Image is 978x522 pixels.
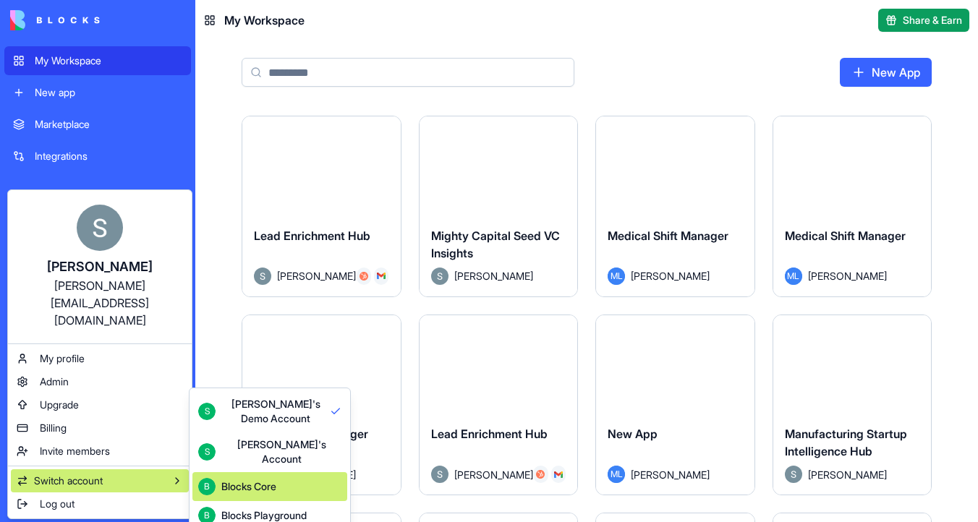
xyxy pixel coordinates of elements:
[40,421,67,435] span: Billing
[34,474,103,488] span: Switch account
[11,193,189,341] a: [PERSON_NAME][PERSON_NAME][EMAIL_ADDRESS][DOMAIN_NAME]
[77,205,123,251] img: ACg8ocKnDTHbS00rqwWSHQfXf8ia04QnQtz5EDX_Ef5UNrjqV-k=s96-c
[40,444,110,458] span: Invite members
[11,416,189,440] a: Billing
[40,375,69,389] span: Admin
[40,497,75,511] span: Log out
[40,351,85,366] span: My profile
[4,194,191,205] span: Recent
[22,277,177,329] div: [PERSON_NAME][EMAIL_ADDRESS][DOMAIN_NAME]
[11,347,189,370] a: My profile
[11,440,189,463] a: Invite members
[11,370,189,393] a: Admin
[22,257,177,277] div: [PERSON_NAME]
[40,398,79,412] span: Upgrade
[11,393,189,416] a: Upgrade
